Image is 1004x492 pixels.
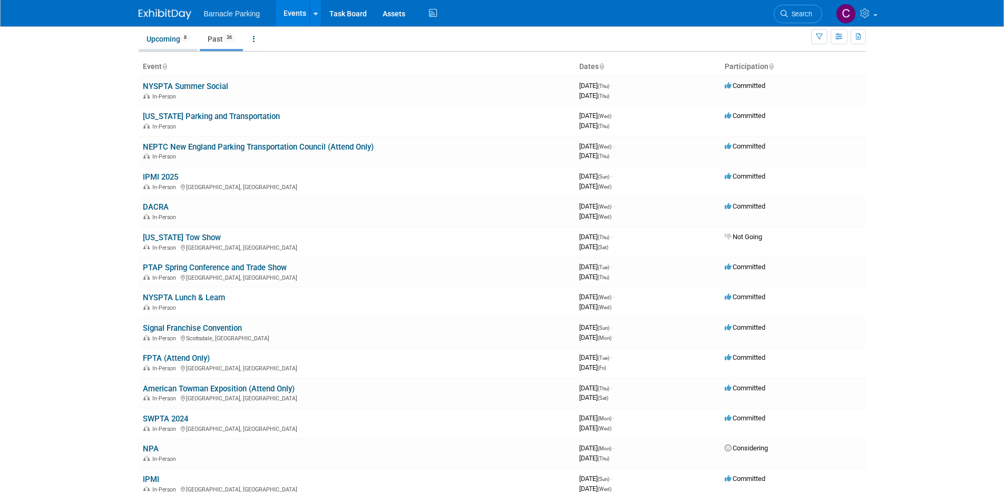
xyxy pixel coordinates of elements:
[720,58,866,76] th: Participation
[143,274,150,280] img: In-Person Event
[152,214,179,221] span: In-Person
[579,182,611,190] span: [DATE]
[598,446,611,451] span: (Mon)
[725,323,765,331] span: Committed
[598,123,609,129] span: (Thu)
[725,263,765,271] span: Committed
[579,202,615,210] span: [DATE]
[143,273,571,281] div: [GEOGRAPHIC_DATA], [GEOGRAPHIC_DATA]
[598,365,606,371] span: (Fri)
[579,172,612,180] span: [DATE]
[579,273,609,281] span: [DATE]
[143,233,221,242] a: [US_STATE] Tow Show
[143,142,374,152] a: NEPTC New England Parking Transportation Council (Attend Only)
[143,333,571,342] div: Scottsdale, [GEOGRAPHIC_DATA]
[143,384,295,393] a: American Towman Exposition (Attend Only)
[598,204,611,210] span: (Wed)
[598,395,608,401] span: (Sat)
[579,122,609,130] span: [DATE]
[768,62,774,71] a: Sort by Participation Type
[613,293,615,301] span: -
[152,335,179,342] span: In-Person
[579,82,612,90] span: [DATE]
[579,333,611,341] span: [DATE]
[152,426,179,432] span: In-Person
[143,172,178,182] a: IPMI 2025
[611,233,612,241] span: -
[725,444,768,452] span: Considering
[143,486,150,491] img: In-Person Event
[162,62,167,71] a: Sort by Event Name
[143,202,169,212] a: DACRA
[152,93,179,100] span: In-Person
[143,426,150,431] img: In-Person Event
[725,142,765,150] span: Committed
[152,304,179,311] span: In-Person
[598,486,611,492] span: (Wed)
[575,58,720,76] th: Dates
[579,92,609,100] span: [DATE]
[579,303,611,311] span: [DATE]
[611,172,612,180] span: -
[579,393,608,401] span: [DATE]
[152,365,179,372] span: In-Person
[579,293,615,301] span: [DATE]
[598,416,611,421] span: (Mon)
[139,9,191,19] img: ExhibitDay
[143,214,150,219] img: In-Person Event
[611,82,612,90] span: -
[579,142,615,150] span: [DATE]
[613,202,615,210] span: -
[579,454,609,462] span: [DATE]
[579,112,615,120] span: [DATE]
[143,82,228,91] a: NYSPTA Summer Social
[579,424,611,432] span: [DATE]
[143,293,225,302] a: NYSPTA Lunch & Learn
[204,9,260,18] span: Barnacle Parking
[579,323,612,331] span: [DATE]
[152,244,179,251] span: In-Person
[579,363,606,371] span: [DATE]
[143,475,159,484] a: IPMI
[152,395,179,402] span: In-Person
[598,335,611,341] span: (Mon)
[152,184,179,191] span: In-Person
[143,153,150,159] img: In-Person Event
[599,62,604,71] a: Sort by Start Date
[143,456,150,461] img: In-Person Event
[143,353,210,363] a: FPTA (Attend Only)
[579,233,612,241] span: [DATE]
[579,263,612,271] span: [DATE]
[774,5,822,23] a: Search
[143,363,571,372] div: [GEOGRAPHIC_DATA], [GEOGRAPHIC_DATA]
[223,34,235,42] span: 36
[143,243,571,251] div: [GEOGRAPHIC_DATA], [GEOGRAPHIC_DATA]
[788,10,812,18] span: Search
[725,414,765,422] span: Committed
[598,456,609,461] span: (Thu)
[143,323,242,333] a: Signal Franchise Convention
[152,153,179,160] span: In-Person
[152,274,179,281] span: In-Person
[143,414,188,424] a: SWPTA 2024
[598,93,609,99] span: (Thu)
[613,444,615,452] span: -
[139,29,198,49] a: Upcoming8
[143,112,280,121] a: [US_STATE] Parking and Transportation
[143,182,571,191] div: [GEOGRAPHIC_DATA], [GEOGRAPHIC_DATA]
[611,475,612,483] span: -
[598,294,611,300] span: (Wed)
[143,424,571,432] div: [GEOGRAPHIC_DATA], [GEOGRAPHIC_DATA]
[598,153,609,159] span: (Thu)
[143,444,159,454] a: NPA
[598,174,609,180] span: (Sun)
[725,233,762,241] span: Not Going
[598,214,611,220] span: (Wed)
[579,444,615,452] span: [DATE]
[143,335,150,340] img: In-Person Event
[152,456,179,463] span: In-Person
[613,414,615,422] span: -
[613,142,615,150] span: -
[143,244,150,250] img: In-Person Event
[611,263,612,271] span: -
